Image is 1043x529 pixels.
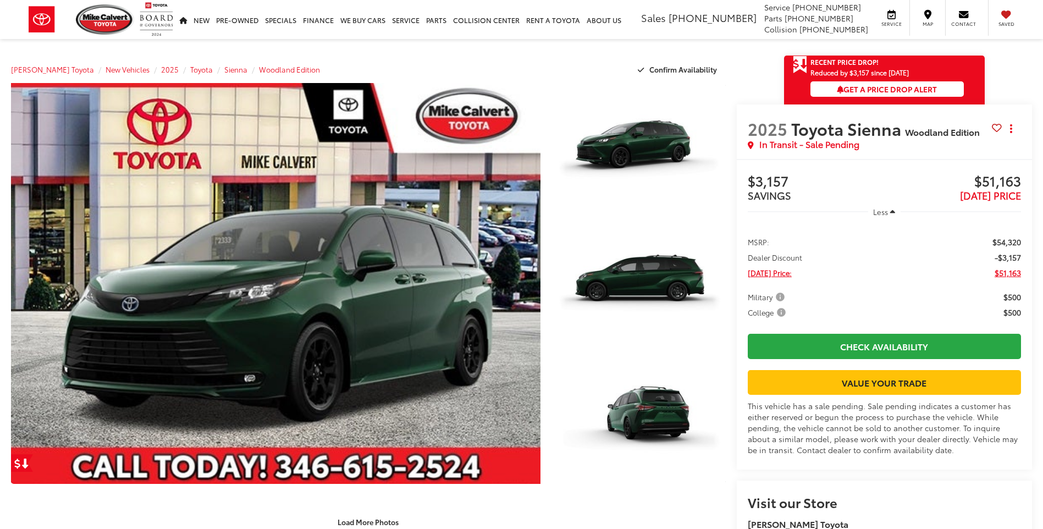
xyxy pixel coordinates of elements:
button: Less [868,202,901,222]
span: [PHONE_NUMBER] [792,2,861,13]
a: 2025 [161,64,179,74]
img: 2025 Toyota Sienna Woodland Edition [551,82,727,214]
a: Check Availability [748,334,1021,359]
img: Mike Calvert Toyota [76,4,134,35]
button: College [748,307,790,318]
span: Sales [641,10,666,25]
span: Dealer Discount [748,252,802,263]
span: Toyota Sienna [791,117,905,140]
span: In Transit - Sale Pending [759,138,859,151]
span: Collision [764,24,797,35]
span: Get Price Drop Alert [793,56,807,74]
span: Recent Price Drop! [810,57,879,67]
span: College [748,307,788,318]
span: MSRP: [748,236,769,247]
span: Less [873,207,888,217]
img: 2025 Toyota Sienna Woodland Edition [551,353,727,485]
span: $54,320 [992,236,1021,247]
a: New Vehicles [106,64,150,74]
span: 2025 [748,117,787,140]
span: Saved [994,20,1018,27]
button: Military [748,291,788,302]
a: Expand Photo 1 [553,83,725,213]
span: Service [764,2,790,13]
span: [PHONE_NUMBER] [785,13,853,24]
span: Confirm Availability [649,64,717,74]
span: [DATE] Price: [748,267,792,278]
span: Service [879,20,904,27]
a: Expand Photo 3 [553,354,725,484]
span: dropdown dots [1010,124,1012,133]
a: Woodland Edition [259,64,320,74]
span: -$3,157 [995,252,1021,263]
span: $51,163 [884,174,1021,190]
span: Woodland Edition [905,125,980,138]
span: $500 [1003,291,1021,302]
span: [DATE] PRICE [960,188,1021,202]
span: Parts [764,13,782,24]
a: Get Price Drop Alert [11,454,33,472]
span: Military [748,291,787,302]
a: [PERSON_NAME] Toyota [11,64,94,74]
button: Actions [1002,119,1021,138]
img: 2025 Toyota Sienna Woodland Edition [5,81,546,486]
span: SAVINGS [748,188,791,202]
img: 2025 Toyota Sienna Woodland Edition [551,218,727,350]
span: Reduced by $3,157 since [DATE] [810,69,964,76]
span: [PHONE_NUMBER] [669,10,757,25]
a: Value Your Trade [748,370,1021,395]
div: This vehicle has a sale pending. Sale pending indicates a customer has either reserved or begun t... [748,400,1021,455]
span: $3,157 [748,174,885,190]
a: Expand Photo 2 [553,219,725,349]
span: Map [915,20,940,27]
span: Contact [951,20,976,27]
span: $51,163 [995,267,1021,278]
a: Get Price Drop Alert Recent Price Drop! [784,56,985,69]
span: [PHONE_NUMBER] [799,24,868,35]
span: $500 [1003,307,1021,318]
h2: Visit our Store [748,495,1021,509]
a: Expand Photo 0 [11,83,540,484]
a: Sienna [224,64,247,74]
button: Confirm Availability [632,60,726,79]
span: Get a Price Drop Alert [837,84,937,95]
a: Toyota [190,64,213,74]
